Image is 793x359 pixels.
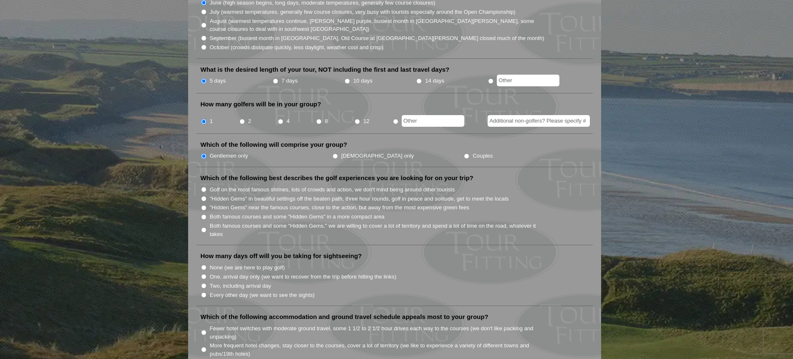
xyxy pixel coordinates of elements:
label: Both famous courses and some "Hidden Gems" in a more compact area [210,213,385,221]
label: What is the desired length of your tour, NOT including the first and last travel days? [201,65,450,74]
label: 1 [210,117,213,126]
label: "Hidden Gems" in beautiful settings off the beaten path, three hour rounds, golf in peace and sol... [210,195,509,203]
label: Both famous courses and some "Hidden Gems," we are willing to cover a lot of territory and spend ... [210,222,545,238]
label: Which of the following best describes the golf experiences you are looking for on your trip? [201,174,473,182]
label: Gentlemen only [210,152,248,160]
label: Fewer hotel switches with moderate ground travel, some 1 1/2 to 2 1/2 hour drives each way to the... [210,324,545,341]
label: Couples [473,152,493,160]
label: 12 [363,117,370,126]
label: "Hidden Gems" near the famous courses, close to the action, but away from the most expensive gree... [210,203,469,212]
label: September (busiest month in [GEOGRAPHIC_DATA], Old Course at [GEOGRAPHIC_DATA][PERSON_NAME] close... [210,34,544,43]
label: [DEMOGRAPHIC_DATA] only [341,152,414,160]
label: 8 [325,117,328,126]
label: Which of the following accommodation and ground travel schedule appeals most to your group? [201,313,488,321]
label: 14 days [425,77,444,85]
label: 5 days [210,77,226,85]
label: Two, including arrival day [210,282,271,290]
label: Golf on the most famous shrines, lots of crowds and action, we don't mind being around other tour... [210,186,455,194]
label: July (warmest temperatures, generally few course closures, very busy with tourists especially aro... [210,8,516,16]
label: 4 [287,117,290,126]
input: Additional non-golfers? Please specify # [488,115,590,127]
label: 2 [248,117,251,126]
label: Every other day (we want to see the sights) [210,291,315,299]
label: 7 days [282,77,298,85]
label: One, arrival day only (we want to recover from the trip before hitting the links) [210,273,396,281]
label: None (we are here to play golf) [210,264,285,272]
label: October (crowds dissipate quickly, less daylight, weather cool and crisp) [210,43,384,52]
input: Other [402,115,464,127]
label: How many golfers will be in your group? [201,100,321,108]
label: 10 days [353,77,373,85]
input: Other [497,75,559,86]
label: August (warmest temperatures continue, [PERSON_NAME] purple, busiest month in [GEOGRAPHIC_DATA][P... [210,17,545,33]
label: More frequent hotel changes, stay closer to the courses, cover a lot of territory (we like to exp... [210,341,545,358]
label: How many days off will you be taking for sightseeing? [201,252,362,260]
label: Which of the following will comprise your group? [201,141,347,149]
